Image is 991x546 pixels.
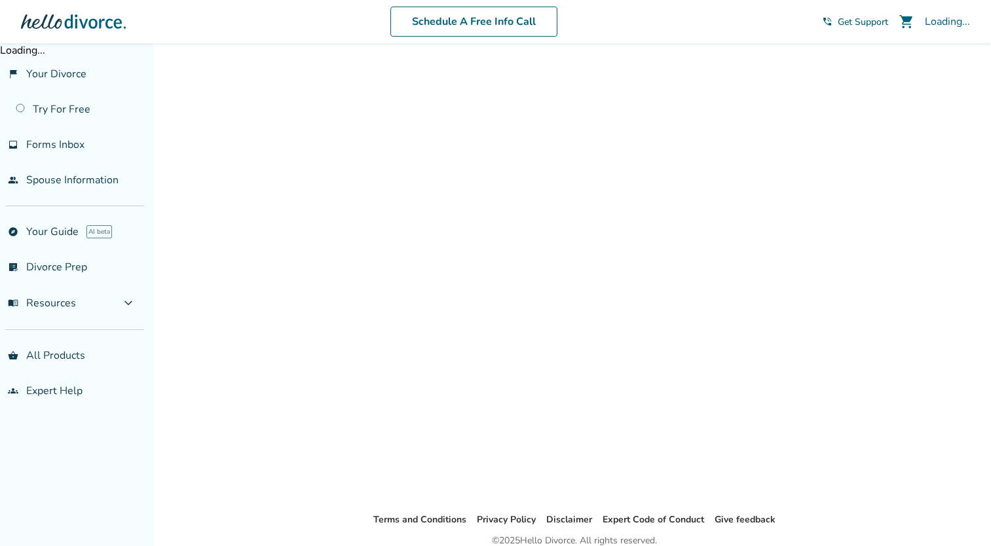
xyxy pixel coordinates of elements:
span: expand_more [121,295,136,311]
span: menu_book [8,298,18,308]
span: Forms Inbox [26,137,84,152]
div: Loading... [925,14,970,29]
span: AI beta [86,225,112,238]
span: Resources [8,296,76,310]
a: Privacy Policy [477,513,536,526]
span: Get Support [838,16,888,28]
a: phone_in_talkGet Support [822,16,888,28]
a: Schedule A Free Info Call [390,7,557,37]
a: Expert Code of Conduct [603,513,704,526]
span: groups [8,386,18,396]
span: explore [8,227,18,237]
li: Disclaimer [546,512,592,528]
span: people [8,175,18,185]
span: flag_2 [8,69,18,79]
span: shopping_cart [899,14,914,29]
a: Terms and Conditions [373,513,466,526]
span: list_alt_check [8,262,18,272]
span: inbox [8,139,18,150]
span: shopping_basket [8,350,18,361]
li: Give feedback [715,512,776,528]
span: phone_in_talk [822,16,832,27]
